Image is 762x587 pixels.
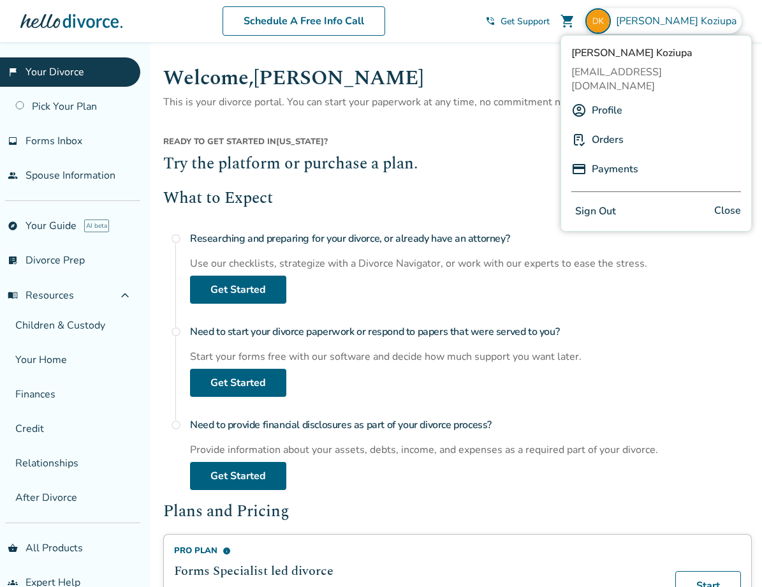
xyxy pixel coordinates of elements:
button: Sign Out [571,202,620,221]
span: inbox [8,136,18,146]
h2: What to Expect [163,187,752,211]
img: P [571,132,587,147]
a: Get Started [190,276,286,304]
div: Start your forms free with our software and decide how much support you want later. [190,350,752,364]
span: expand_less [117,288,133,303]
div: Provide information about your assets, debts, income, and expenses as a required part of your div... [190,443,752,457]
span: info [223,547,231,555]
span: explore [8,221,18,231]
p: This is your divorce portal. You can start your paperwork at any time, no commitment needed. [163,94,752,110]
span: menu_book [8,290,18,301]
span: [EMAIL_ADDRESS][DOMAIN_NAME] [571,65,741,93]
iframe: Chat Widget [698,526,762,587]
a: Profile [592,98,622,123]
div: Use our checklists, strategize with a Divorce Navigator, or work with our experts to ease the str... [190,256,752,271]
div: Pro Plan [174,545,660,556]
h4: Researching and preparing for your divorce, or already have an attorney? [190,226,752,251]
span: phone_in_talk [485,16,495,26]
img: P [571,161,587,177]
span: list_alt_check [8,255,18,265]
div: [US_STATE] ? [163,136,752,152]
span: Close [714,202,741,221]
h2: Forms Specialist led divorce [174,561,660,581]
a: phone_in_talkGet Support [485,15,550,27]
h1: Welcome, [PERSON_NAME] [163,63,752,94]
span: Resources [8,288,74,302]
span: radio_button_unchecked [171,420,181,430]
img: dkoziupa@icloud.com [585,8,611,34]
img: A [571,103,587,118]
span: flag_2 [8,67,18,77]
span: Forms Inbox [26,134,82,148]
span: Ready to get started in [163,136,276,147]
span: shopping_cart [560,13,575,29]
span: [PERSON_NAME] Koziupa [571,46,741,60]
span: [PERSON_NAME] Koziupa [616,14,742,28]
span: AI beta [84,219,109,232]
a: Get Started [190,369,286,397]
a: Schedule A Free Info Call [223,6,385,36]
a: Payments [592,157,638,181]
span: radio_button_unchecked [171,234,181,244]
h4: Need to start your divorce paperwork or respond to papers that were served to you? [190,319,752,345]
h4: Need to provide financial disclosures as part of your divorce process? [190,412,752,438]
span: people [8,170,18,181]
h2: Try the platform or purchase a plan. [163,152,752,177]
a: Orders [592,128,624,152]
span: shopping_basket [8,543,18,553]
span: Get Support [501,15,550,27]
h2: Plans and Pricing [163,500,752,524]
a: Get Started [190,462,286,490]
span: radio_button_unchecked [171,327,181,337]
